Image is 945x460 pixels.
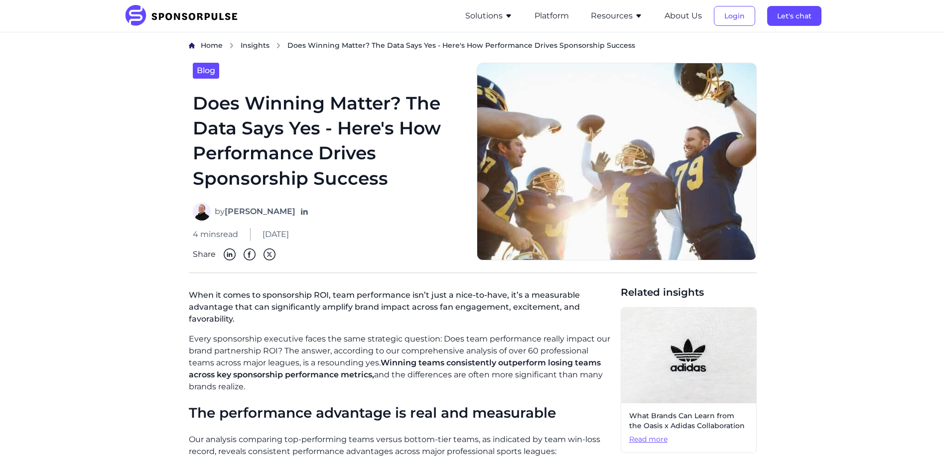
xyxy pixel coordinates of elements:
[665,10,702,22] button: About Us
[465,10,513,22] button: Solutions
[193,203,211,221] img: Neal Covant
[201,40,223,51] a: Home
[535,10,569,22] button: Platform
[629,411,748,431] span: What Brands Can Learn from the Oasis x Adidas Collaboration
[241,41,270,50] span: Insights
[629,435,748,445] span: Read more
[241,40,270,51] a: Insights
[287,40,635,50] span: Does Winning Matter? The Data Says Yes - Here's How Performance Drives Sponsorship Success
[193,91,465,191] h1: Does Winning Matter? The Data Says Yes - Here's How Performance Drives Sponsorship Success
[215,206,295,218] span: by
[224,248,236,260] img: Linkedin
[244,248,256,260] img: Facebook
[189,404,556,421] span: The performance advantage is real and measurable
[189,358,601,379] span: Winning teams consistently outperform losing teams across key sponsorship performance metrics,
[193,63,219,79] a: Blog
[225,207,295,216] strong: [PERSON_NAME]
[193,229,238,240] span: 4 mins read
[299,207,309,217] a: Follow on LinkedIn
[767,11,821,20] a: Let's chat
[591,10,643,22] button: Resources
[189,333,613,393] p: Every sponsorship executive faces the same strategic question: Does team performance really impac...
[477,63,757,261] img: Getty images courtesy of Unsplash
[201,41,223,50] span: Home
[714,11,755,20] a: Login
[189,285,613,333] p: When it comes to sponsorship ROI, team performance isn’t just a nice-to-have, it’s a measurable a...
[621,285,757,299] span: Related insights
[621,307,757,453] a: What Brands Can Learn from the Oasis x Adidas CollaborationRead more
[229,42,235,49] img: chevron right
[193,248,216,260] span: Share
[535,11,569,20] a: Platform
[124,5,245,27] img: SponsorPulse
[714,6,755,26] button: Login
[264,248,275,260] img: Twitter
[263,229,289,240] span: [DATE]
[275,42,281,49] img: chevron right
[189,42,195,49] img: Home
[189,434,613,458] p: Our analysis comparing top-performing teams versus bottom-tier teams, as indicated by team win-lo...
[665,11,702,20] a: About Us
[767,6,821,26] button: Let's chat
[621,308,756,403] img: Christian Wiediger, courtesy of Unsplash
